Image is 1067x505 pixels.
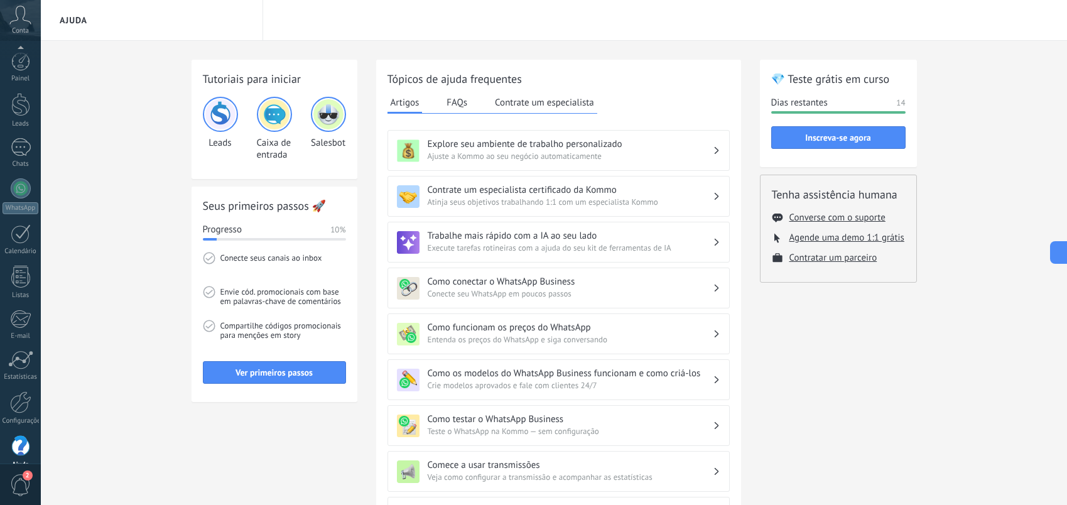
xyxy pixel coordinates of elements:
span: 2 [23,470,33,481]
div: WhatsApp [3,202,38,214]
button: Inscreva-se agora [771,126,906,149]
div: Configurações [3,417,39,425]
span: Execute tarefas rotineiras com a ajuda do seu kit de ferramentas de IA [428,242,713,254]
span: Compartilhe códigos promocionais para menções em story [220,320,346,354]
span: Atinja seus objetivos trabalhando 1:1 com um especialista Kommo [428,196,713,209]
div: Listas [3,291,39,300]
button: Converse com o suporte [789,212,886,224]
span: Ajuste a Kommo ao seu negócio automaticamente [428,150,713,163]
span: Ver primeiros passos [236,368,313,377]
h2: Tenha assistência humana [772,187,905,202]
button: Ver primeiros passos [203,361,346,384]
span: Conecte seus canais ao inbox [220,252,346,286]
h3: Como testar o WhatsApp Business [428,413,713,425]
div: E-mail [3,332,39,340]
button: Agende uma demo 1:1 grátis [789,232,904,244]
div: Estatísticas [3,373,39,381]
h3: Contrate um especialista certificado da Kommo [428,184,713,196]
div: Caixa de entrada [257,97,292,161]
h2: Tópicos de ajuda frequentes [387,71,730,87]
div: Salesbot [311,97,346,161]
h3: Como conectar o WhatsApp Business [428,276,713,288]
div: Leads [203,97,238,161]
span: Envie cód. promocionais com base em palavras-chave de comentários [220,286,346,320]
div: Painel [3,75,39,83]
div: Calendário [3,247,39,256]
span: Conecte seu WhatsApp em poucos passos [428,288,713,300]
button: Contrate um especialista [492,93,597,112]
h2: Seus primeiros passos 🚀 [203,198,346,214]
h2: Tutoriais para iniciar [203,71,346,87]
span: Entenda os preços do WhatsApp e siga conversando [428,334,713,346]
button: Artigos [387,93,423,114]
span: Inscreva-se agora [805,133,870,142]
span: Dias restantes [771,97,828,109]
button: FAQs [443,93,470,112]
span: 14 [896,97,905,109]
h2: 💎 Teste grátis em curso [771,71,906,87]
h3: Como os modelos do WhatsApp Business funcionam e como criá-los [428,367,713,379]
span: Veja como configurar a transmissão e acompanhar as estatísticas [428,471,713,484]
div: Chats [3,160,39,168]
span: Teste o WhatsApp na Kommo — sem configuração [428,425,713,438]
div: Leads [3,120,39,128]
button: Contratar um parceiro [789,252,877,264]
span: Progresso [203,224,242,236]
h3: Trabalhe mais rápido com a IA ao seu lado [428,230,713,242]
h3: Como funcionam os preços do WhatsApp [428,322,713,334]
div: Ajuda [3,461,39,469]
span: Crie modelos aprovados e fale com clientes 24/7 [428,379,713,392]
span: Conta [12,27,29,35]
h3: Explore seu ambiente de trabalho personalizado [428,138,713,150]
span: 10% [330,224,345,236]
h3: Comece a usar transmissões [428,459,713,471]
